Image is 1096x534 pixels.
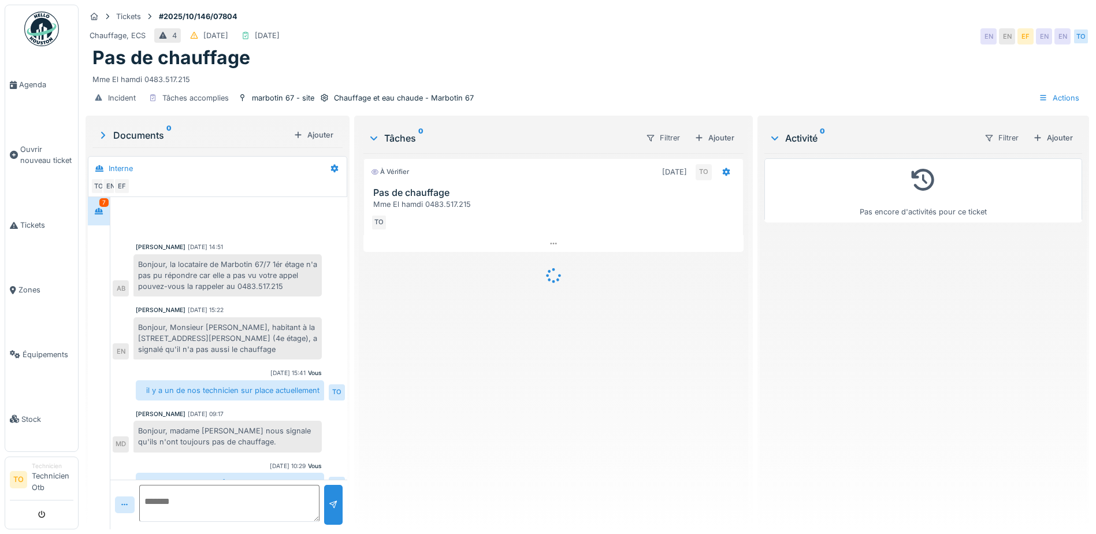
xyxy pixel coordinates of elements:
[113,436,129,453] div: MD
[418,131,423,145] sup: 0
[113,280,129,296] div: AB
[334,92,474,103] div: Chauffage et eau chaude - Marbotin 67
[373,199,738,210] div: Mme El hamdi 0483.517.215
[203,30,228,41] div: [DATE]
[329,477,345,493] div: TO
[329,384,345,400] div: TO
[308,369,322,377] div: Vous
[20,144,73,166] span: Ouvrir nouveau ticket
[113,343,129,359] div: EN
[1073,28,1089,44] div: TO
[23,349,73,360] span: Équipements
[270,462,306,470] div: [DATE] 10:29
[32,462,73,498] li: Technicien Otb
[136,410,185,418] div: [PERSON_NAME]
[373,187,738,198] h3: Pas de chauffage
[980,28,997,44] div: EN
[10,471,27,488] li: TO
[1036,28,1052,44] div: EN
[820,131,825,145] sup: 0
[172,30,177,41] div: 4
[133,254,322,297] div: Bonjour, la locataire de Marbotin 67/7 1ér étage n'a pas pu répondre car elle a pas vu votre appe...
[371,167,409,177] div: À vérifier
[136,306,185,314] div: [PERSON_NAME]
[5,193,78,258] a: Tickets
[188,306,224,314] div: [DATE] 15:22
[188,243,223,251] div: [DATE] 14:51
[289,127,338,143] div: Ajouter
[108,92,136,103] div: Incident
[1054,28,1071,44] div: EN
[270,369,306,377] div: [DATE] 15:41
[769,131,975,145] div: Activité
[10,462,73,500] a: TO TechnicienTechnicien Otb
[772,164,1075,217] div: Pas encore d'activités pour ce ticket
[114,178,130,194] div: EF
[5,258,78,322] a: Zones
[154,11,242,22] strong: #2025/10/146/07804
[662,166,687,177] div: [DATE]
[252,92,314,103] div: marbotin 67 - site
[641,129,685,146] div: Filtrer
[690,130,739,146] div: Ajouter
[371,214,387,231] div: TO
[166,128,172,142] sup: 0
[102,178,118,194] div: EN
[5,53,78,117] a: Agenda
[97,128,289,142] div: Documents
[5,117,78,193] a: Ouvrir nouveau ticket
[99,198,109,207] div: 7
[136,473,324,493] div: nous sommes passer [DATE] chez Mme El Hamdi
[90,30,146,41] div: Chauffage, ECS
[188,410,224,418] div: [DATE] 09:17
[21,414,73,425] span: Stock
[133,421,322,452] div: Bonjour, madame [PERSON_NAME] nous signale qu'ils n'ont toujours pas de chauffage.
[1034,90,1084,106] div: Actions
[24,12,59,46] img: Badge_color-CXgf-gQk.svg
[92,47,250,69] h1: Pas de chauffage
[696,164,712,180] div: TO
[5,387,78,451] a: Stock
[32,462,73,470] div: Technicien
[255,30,280,41] div: [DATE]
[1017,28,1034,44] div: EF
[136,380,324,400] div: il y a un de nos technicien sur place actuellement
[999,28,1015,44] div: EN
[308,462,322,470] div: Vous
[133,317,322,360] div: Bonjour, Monsieur [PERSON_NAME], habitant à la [STREET_ADDRESS][PERSON_NAME] (4e étage), a signal...
[20,220,73,231] span: Tickets
[1028,130,1078,146] div: Ajouter
[92,69,1082,85] div: Mme El hamdi 0483.517.215
[116,11,141,22] div: Tickets
[91,178,107,194] div: TO
[979,129,1024,146] div: Filtrer
[162,92,229,103] div: Tâches accomplies
[136,243,185,251] div: [PERSON_NAME]
[18,284,73,295] span: Zones
[19,79,73,90] span: Agenda
[109,163,133,174] div: Interne
[368,131,636,145] div: Tâches
[5,322,78,387] a: Équipements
